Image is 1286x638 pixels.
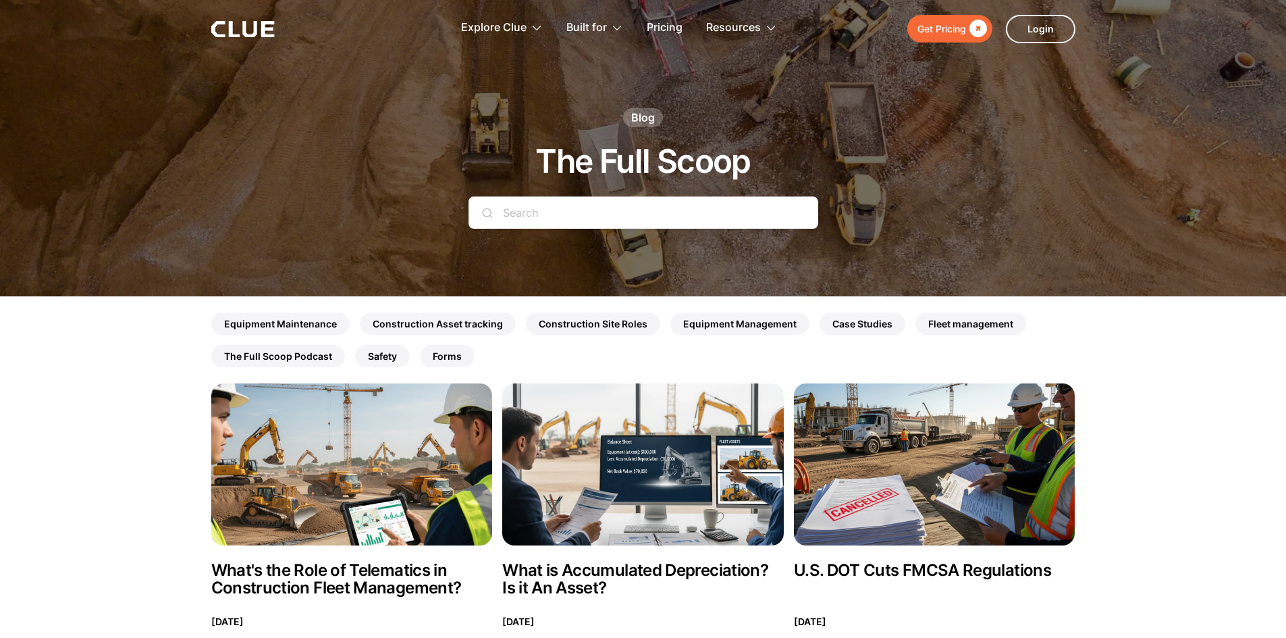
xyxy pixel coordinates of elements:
h1: The Full Scoop [535,144,751,180]
a: The Full Scoop Podcast [211,345,345,367]
a: Case Studies [820,313,905,335]
div: Built for [566,7,607,49]
a: What is Accumulated Depreciation? Is it An Asset?What is Accumulated Depreciation? Is it An Asset... [502,383,784,630]
a: Equipment Maintenance [211,313,350,335]
div: Explore Clue [461,7,543,49]
a: Login [1006,15,1075,43]
h2: What is Accumulated Depreciation? Is it An Asset? [502,562,784,597]
div:  [966,20,987,37]
input: Search [468,196,818,229]
p: [DATE] [502,613,535,630]
form: Search [468,196,818,242]
a: Safety [355,345,410,367]
p: [DATE] [794,613,826,630]
a: Construction Site Roles [526,313,660,335]
a: What's the Role of Telematics in Construction Fleet Management?What's the Role of Telematics in C... [211,383,493,630]
img: What is Accumulated Depreciation? Is it An Asset? [502,383,784,546]
div: Blog [631,110,655,125]
img: U.S. DOT Cuts FMCSA Regulations [794,383,1075,546]
a: Get Pricing [907,15,992,43]
img: What's the Role of Telematics in Construction Fleet Management? [211,383,493,546]
a: Fleet management [915,313,1026,335]
img: search icon [482,207,493,218]
a: U.S. DOT Cuts FMCSA RegulationsU.S. DOT Cuts FMCSA Regulations[DATE] [794,383,1075,630]
a: Forms [420,345,475,367]
h2: U.S. DOT Cuts FMCSA Regulations [794,562,1051,579]
div: Resources [706,7,761,49]
h2: What's the Role of Telematics in Construction Fleet Management? [211,562,493,597]
div: Explore Clue [461,7,527,49]
a: Pricing [647,7,682,49]
div: Built for [566,7,623,49]
a: Equipment Management [670,313,809,335]
div: Get Pricing [917,20,966,37]
a: Construction Asset tracking [360,313,516,335]
div: Resources [706,7,777,49]
p: [DATE] [211,613,244,630]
